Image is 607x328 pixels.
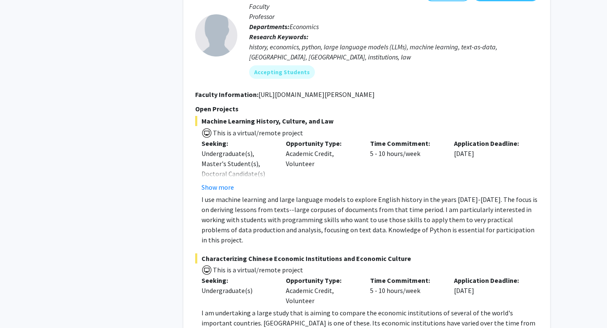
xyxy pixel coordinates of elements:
[195,104,538,114] p: Open Projects
[212,266,303,274] span: This is a virtual/remote project
[201,148,273,199] div: Undergraduate(s), Master's Student(s), Doctoral Candidate(s) (PhD, MD, DMD, PharmD, etc.)
[448,275,532,306] div: [DATE]
[258,90,375,99] fg-read-more: [URL][DOMAIN_NAME][PERSON_NAME]
[249,11,538,22] p: Professor
[364,138,448,192] div: 5 - 10 hours/week
[454,138,526,148] p: Application Deadline:
[290,22,319,31] span: Economics
[201,285,273,296] div: Undergraduate(s)
[195,90,258,99] b: Faculty Information:
[249,42,538,62] div: history, economics, python, large language models (LLMs), machine learning, text-as-data, [GEOGRA...
[364,275,448,306] div: 5 - 10 hours/week
[448,138,532,192] div: [DATE]
[370,138,442,148] p: Time Commitment:
[249,22,290,31] b: Departments:
[201,275,273,285] p: Seeking:
[195,253,538,263] span: Characterizing Chinese Economic Institutions and Economic Culture
[195,116,538,126] span: Machine Learning History, Culture, and Law
[279,138,364,192] div: Academic Credit, Volunteer
[249,32,309,41] b: Research Keywords:
[212,129,303,137] span: This is a virtual/remote project
[201,182,234,192] button: Show more
[249,65,315,79] mat-chip: Accepting Students
[370,275,442,285] p: Time Commitment:
[249,1,538,11] p: Faculty
[454,275,526,285] p: Application Deadline:
[6,290,36,322] iframe: Chat
[201,194,538,245] p: I use machine learning and large language models to explore English history in the years [DATE]-[...
[201,138,273,148] p: Seeking:
[286,138,357,148] p: Opportunity Type:
[279,275,364,306] div: Academic Credit, Volunteer
[286,275,357,285] p: Opportunity Type:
